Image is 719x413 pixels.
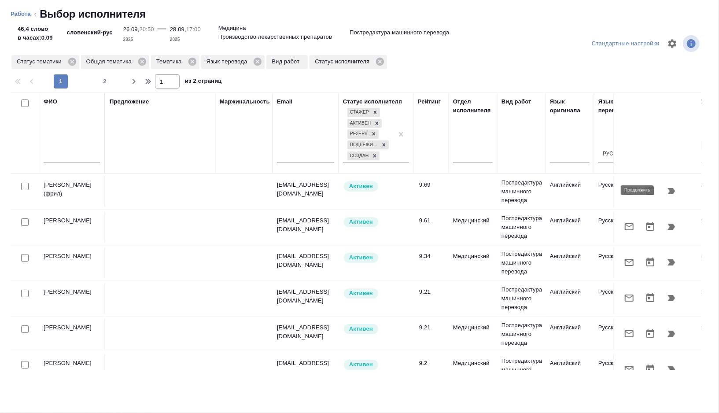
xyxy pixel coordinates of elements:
[220,97,270,106] div: Маржинальность
[347,151,380,162] div: Стажер, Активен, Резерв, Подлежит внедрению, Создан
[661,359,682,380] button: Продолжить
[310,55,387,69] div: Статус исполнителя
[272,57,302,66] p: Вид работ
[343,181,409,192] div: Рядовой исполнитель: назначай с учетом рейтинга
[546,283,594,314] td: Английский
[11,7,708,21] nav: breadcrumb
[661,323,682,344] button: Продолжить
[343,359,409,371] div: Рядовой исполнитель: назначай с учетом рейтинга
[277,97,292,106] div: Email
[546,212,594,243] td: Английский
[640,323,661,344] button: Открыть календарь загрузки
[343,252,409,264] div: Рядовой исполнитель: назначай с учетом рейтинга
[419,323,444,332] div: 9.21
[343,97,402,106] div: Статус исполнителя
[347,108,370,117] div: Стажер
[619,323,640,344] button: Отправить предложение о работе
[419,288,444,296] div: 9.21
[40,7,146,21] h2: Выбор исполнителя
[11,11,31,17] a: Работа
[347,151,370,161] div: Создан
[501,357,541,383] p: Постредактура машинного перевода
[185,76,222,88] span: из 2 страниц
[619,288,640,309] button: Отправить предложение о работе
[110,97,149,106] div: Предложение
[501,214,541,240] p: Постредактура машинного перевода
[218,24,246,33] p: Медицина
[39,319,105,350] td: [PERSON_NAME]
[277,252,334,269] p: [EMAIL_ADDRESS][DOMAIN_NAME]
[39,354,105,385] td: [PERSON_NAME]
[594,247,642,278] td: Русский
[449,212,497,243] td: Медицинский
[347,129,380,140] div: Стажер, Активен, Резерв, Подлежит внедрению, Создан
[17,57,65,66] p: Статус тематики
[453,97,493,115] div: Отдел исполнителя
[151,55,199,69] div: Тематика
[349,324,373,333] p: Активен
[21,218,29,226] input: Выбери исполнителей, чтобы отправить приглашение на работу
[21,325,29,333] input: Выбери исполнителей, чтобы отправить приглашение на работу
[662,33,683,54] span: Настроить таблицу
[449,247,497,278] td: Медицинский
[594,319,642,350] td: Русский
[349,218,373,226] p: Активен
[21,290,29,297] input: Выбери исполнителей, чтобы отправить приглашение на работу
[501,250,541,276] p: Постредактура машинного перевода
[140,26,154,33] p: 20:50
[277,288,334,305] p: [EMAIL_ADDRESS][DOMAIN_NAME]
[603,150,623,158] div: Русский
[343,288,409,299] div: Рядовой исполнитель: назначай с учетом рейтинга
[619,359,640,380] button: Отправить предложение о работе
[594,176,642,207] td: Русский
[277,323,334,341] p: [EMAIL_ADDRESS][DOMAIN_NAME]
[349,182,373,191] p: Активен
[640,216,661,237] button: Открыть календарь загрузки
[661,216,682,237] button: Продолжить
[661,252,682,273] button: Продолжить
[546,354,594,385] td: Английский ([GEOGRAPHIC_DATA])
[661,288,682,309] button: Продолжить
[640,288,661,309] button: Открыть календарь загрузки
[546,176,594,207] td: Английский
[594,283,642,314] td: Русский
[44,97,57,106] div: ФИО
[39,212,105,243] td: [PERSON_NAME]
[170,26,186,33] p: 28.09,
[550,97,590,115] div: Язык оригинала
[419,252,444,261] div: 9.34
[349,289,373,298] p: Активен
[156,57,185,66] p: Тематика
[21,183,29,190] input: Выбери исполнителей, чтобы отправить приглашение на работу
[546,319,594,350] td: Английский
[343,216,409,228] div: Рядовой исполнитель: назначай с учетом рейтинга
[98,77,112,86] span: 2
[81,55,149,69] div: Общая тематика
[449,319,497,350] td: Медицинский
[347,119,372,128] div: Активен
[39,247,105,278] td: [PERSON_NAME]
[501,321,541,347] p: Постредактура машинного перевода
[418,97,441,106] div: Рейтинг
[594,212,642,243] td: Русский
[34,10,36,18] li: ‹
[349,253,373,262] p: Активен
[347,140,390,151] div: Стажер, Активен, Резерв, Подлежит внедрению, Создан
[343,323,409,335] div: Рядовой исполнитель: назначай с учетом рейтинга
[277,216,334,234] p: [EMAIL_ADDRESS][DOMAIN_NAME]
[186,26,201,33] p: 17:00
[315,57,372,66] p: Статус исполнителя
[350,28,449,37] p: Постредактура машинного перевода
[419,216,444,225] div: 9.61
[201,55,265,69] div: Язык перевода
[158,21,166,44] div: —
[347,129,369,139] div: Резерв
[594,354,642,385] td: Русский
[347,107,381,118] div: Стажер, Активен, Резерв, Подлежит внедрению, Создан
[501,178,541,205] p: Постредактура машинного перевода
[619,252,640,273] button: Отправить предложение о работе
[11,55,79,69] div: Статус тематики
[206,57,251,66] p: Язык перевода
[39,176,105,207] td: [PERSON_NAME] (фрил)
[21,361,29,369] input: Выбери исполнителей, чтобы отправить приглашение на работу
